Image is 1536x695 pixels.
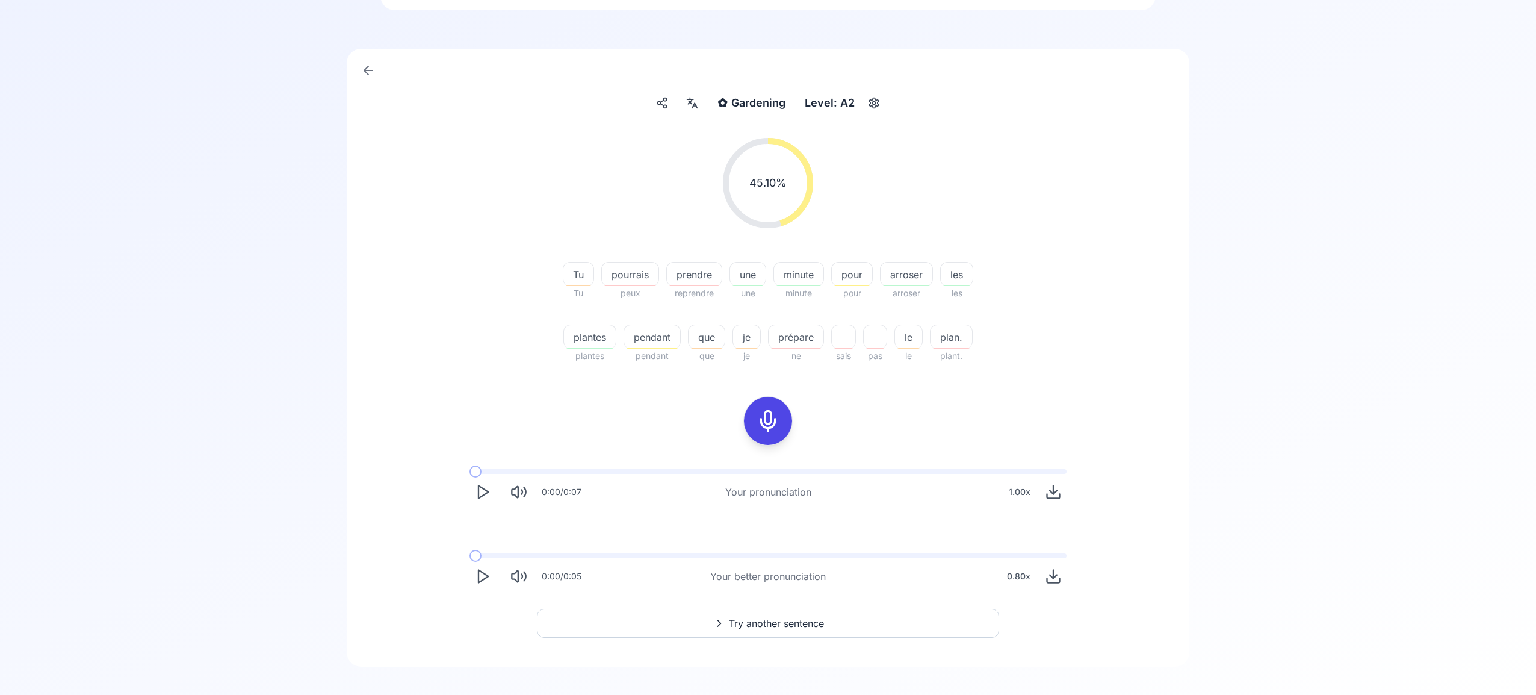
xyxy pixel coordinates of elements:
[1002,564,1035,588] div: 0.80 x
[940,262,973,286] button: les
[863,349,887,363] span: pas
[688,325,725,349] button: que
[729,262,766,286] button: une
[624,349,681,363] span: pendant
[713,92,790,114] button: ✿Gardening
[732,349,761,363] span: je
[537,609,999,638] button: Try another sentence
[563,286,594,301] span: Tu
[729,616,824,631] span: Try another sentence
[564,330,616,344] span: plantes
[469,563,496,590] button: Play
[602,267,658,282] span: pourrais
[930,349,973,363] span: plant.
[769,330,823,344] span: prépare
[729,286,766,301] span: une
[941,267,973,282] span: les
[542,486,581,498] div: 0:00 / 0:07
[666,286,722,301] span: reprendre
[894,325,923,349] button: le
[895,330,922,344] span: le
[563,262,594,286] button: Tu
[768,349,824,363] span: ne
[768,325,824,349] button: prépare
[688,349,725,363] span: que
[601,286,659,301] span: peux
[506,563,532,590] button: Mute
[930,325,973,349] button: plan.
[469,479,496,505] button: Play
[731,95,785,111] span: Gardening
[730,267,766,282] span: une
[725,485,811,499] div: Your pronunciation
[689,330,725,344] span: que
[832,267,872,282] span: pour
[717,95,728,111] span: ✿
[601,262,659,286] button: pourrais
[894,349,923,363] span: le
[1004,480,1035,504] div: 1.00 x
[563,349,616,363] span: plantes
[732,325,761,349] button: je
[1040,479,1067,505] button: Download audio
[542,570,581,582] div: 0:00 / 0:05
[710,569,826,584] div: Your better pronunciation
[831,286,873,301] span: pour
[506,479,532,505] button: Mute
[800,92,884,114] button: Level: A2
[733,330,760,344] span: je
[880,262,933,286] button: arroser
[624,325,681,349] button: pendant
[1040,563,1067,590] button: Download audio
[773,286,824,301] span: minute
[931,330,972,344] span: plan.
[831,349,856,363] span: sais
[831,262,873,286] button: pour
[563,325,616,349] button: plantes
[881,267,932,282] span: arroser
[880,286,933,301] span: arroser
[624,330,680,344] span: pendant
[667,267,722,282] span: prendre
[666,262,722,286] button: prendre
[940,286,973,301] span: les
[749,175,787,192] span: 45.10 %
[773,262,824,286] button: minute
[800,92,859,114] div: Level: A2
[563,267,593,282] span: Tu
[774,267,823,282] span: minute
